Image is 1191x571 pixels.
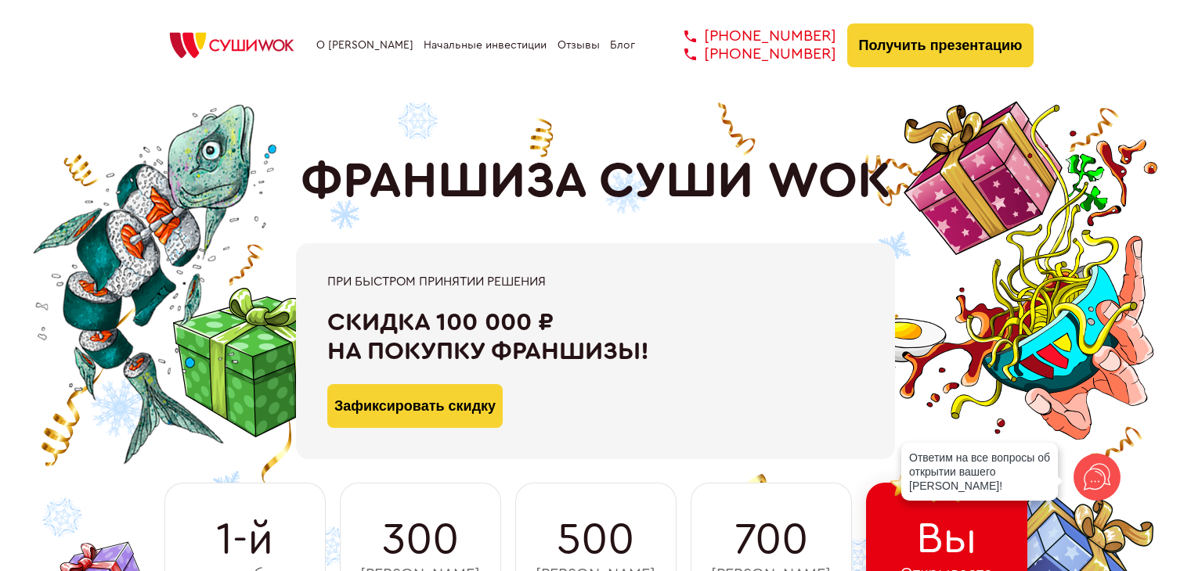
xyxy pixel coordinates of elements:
span: 300 [382,515,459,565]
a: Начальные инвестиции [424,39,547,52]
a: Блог [610,39,635,52]
img: СУШИWOK [157,28,306,63]
span: 1-й [216,515,273,565]
div: Скидка 100 000 ₽ на покупку франшизы! [327,308,864,366]
button: Зафиксировать скидку [327,384,503,428]
button: Получить презентацию [847,23,1034,67]
span: Вы [916,514,977,564]
a: О [PERSON_NAME] [316,39,413,52]
a: Отзывы [558,39,600,52]
span: 700 [734,515,808,565]
a: [PHONE_NUMBER] [661,27,836,45]
a: [PHONE_NUMBER] [661,45,836,63]
div: Ответим на все вопросы об открытии вашего [PERSON_NAME]! [901,443,1058,501]
h1: ФРАНШИЗА СУШИ WOK [301,153,891,210]
span: 500 [557,515,634,565]
div: При быстром принятии решения [327,275,864,289]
